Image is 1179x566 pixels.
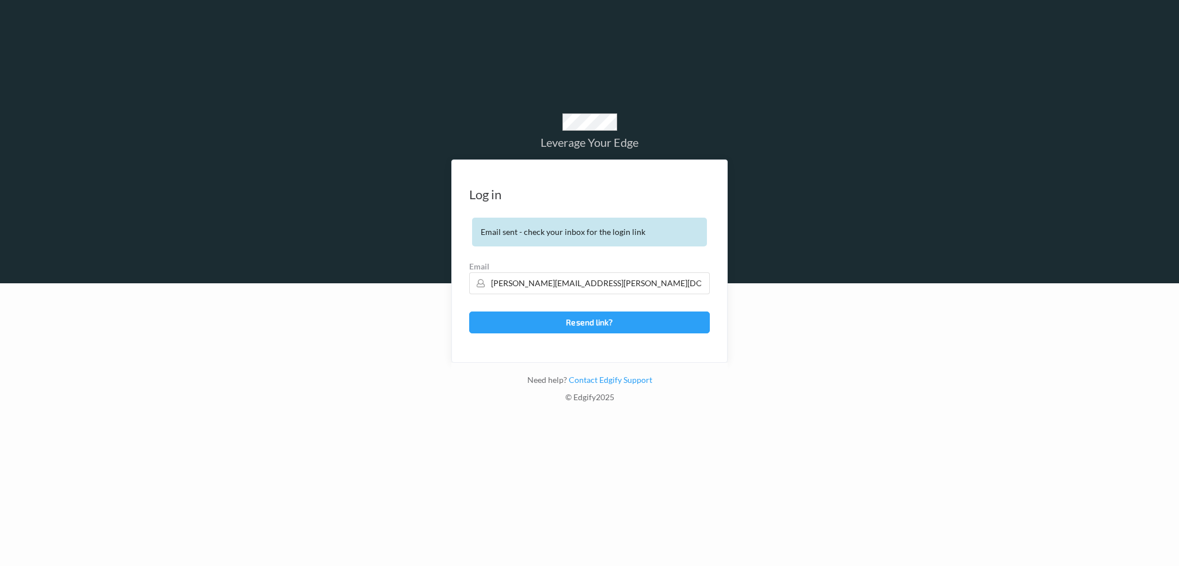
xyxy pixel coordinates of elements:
[567,375,652,385] a: Contact Edgify Support
[469,189,501,200] div: Log in
[451,374,728,392] div: Need help?
[451,136,728,148] div: Leverage Your Edge
[472,218,707,246] div: Email sent - check your inbox for the login link
[469,261,710,272] label: Email
[451,392,728,409] div: © Edgify 2025
[469,312,710,333] button: Resend link?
